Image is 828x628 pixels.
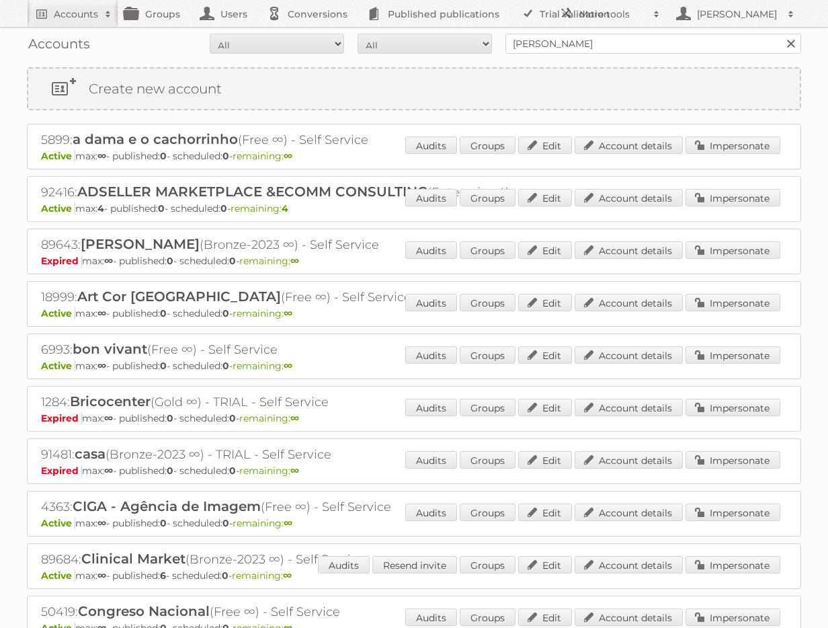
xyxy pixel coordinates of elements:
span: Art Cor [GEOGRAPHIC_DATA] [77,288,281,305]
p: max: - published: - scheduled: - [41,412,787,424]
span: Active [41,150,75,162]
span: remaining: [239,412,299,424]
a: Edit [518,189,572,206]
strong: 0 [229,412,236,424]
a: Resend invite [372,556,457,574]
a: Audits [405,136,457,154]
a: Impersonate [686,346,780,364]
strong: ∞ [97,360,106,372]
strong: ∞ [284,150,292,162]
a: Account details [575,451,683,469]
span: [PERSON_NAME] [81,236,200,252]
strong: ∞ [283,570,292,582]
a: Audits [405,294,457,311]
span: Clinical Market [81,551,185,567]
a: Audits [405,504,457,521]
strong: 0 [222,307,229,319]
h2: [PERSON_NAME] [694,7,781,21]
h2: 1284: (Gold ∞) - TRIAL - Self Service [41,393,511,411]
a: Groups [460,189,515,206]
span: remaining: [231,202,288,214]
a: Edit [518,136,572,154]
h2: 5899: (Free ∞) - Self Service [41,131,511,149]
strong: 4 [282,202,288,214]
p: max: - published: - scheduled: - [41,202,787,214]
span: a dama e o cachorrinho [73,131,238,147]
strong: 6 [160,570,166,582]
a: Audits [405,241,457,259]
a: Impersonate [686,399,780,416]
strong: ∞ [104,465,113,477]
p: max: - published: - scheduled: - [41,360,787,372]
a: Edit [518,294,572,311]
strong: 0 [160,150,167,162]
strong: 0 [160,307,167,319]
a: Edit [518,346,572,364]
a: Account details [575,399,683,416]
a: Account details [575,346,683,364]
a: Edit [518,241,572,259]
a: Edit [518,399,572,416]
a: Create new account [28,69,800,109]
span: Bricocenter [70,393,151,409]
a: Impersonate [686,609,780,626]
p: max: - published: - scheduled: - [41,307,787,319]
a: Groups [460,241,515,259]
strong: ∞ [284,360,292,372]
h2: 6993: (Free ∞) - Self Service [41,341,511,358]
a: Groups [460,451,515,469]
span: Active [41,202,75,214]
a: Edit [518,451,572,469]
a: Impersonate [686,451,780,469]
span: remaining: [239,465,299,477]
h2: 18999: (Free ∞) - Self Service [41,288,511,306]
strong: ∞ [290,255,299,267]
a: Account details [575,556,683,574]
a: Impersonate [686,189,780,206]
strong: 0 [229,255,236,267]
strong: ∞ [284,307,292,319]
strong: 0 [160,517,167,529]
a: Groups [460,399,515,416]
span: bon vivant [73,341,147,357]
span: remaining: [233,517,292,529]
a: Audits [405,189,457,206]
a: Account details [575,241,683,259]
strong: ∞ [97,570,106,582]
a: Impersonate [686,556,780,574]
p: max: - published: - scheduled: - [41,465,787,477]
a: Edit [518,609,572,626]
strong: ∞ [97,517,106,529]
a: Edit [518,556,572,574]
strong: 0 [229,465,236,477]
a: Account details [575,294,683,311]
span: Active [41,517,75,529]
a: Audits [318,556,370,574]
a: Account details [575,189,683,206]
a: Account details [575,504,683,521]
strong: ∞ [284,517,292,529]
strong: ∞ [104,412,113,424]
strong: ∞ [290,412,299,424]
strong: ∞ [290,465,299,477]
strong: 0 [220,202,227,214]
span: Expired [41,465,82,477]
span: remaining: [233,307,292,319]
a: Groups [460,294,515,311]
a: Groups [460,136,515,154]
strong: 0 [158,202,165,214]
strong: 0 [222,517,229,529]
span: casa [75,446,106,462]
strong: 0 [167,412,173,424]
h2: 91481: (Bronze-2023 ∞) - TRIAL - Self Service [41,446,511,463]
a: Groups [460,346,515,364]
a: Groups [460,609,515,626]
strong: 0 [222,150,229,162]
p: max: - published: - scheduled: - [41,150,787,162]
strong: 0 [167,255,173,267]
span: Expired [41,255,82,267]
span: ADSELLER MARKETPLACE &ECOMM CONSULTING [77,184,427,200]
a: Impersonate [686,136,780,154]
a: Account details [575,136,683,154]
span: CIGA - Agência de Imagem [73,498,261,514]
